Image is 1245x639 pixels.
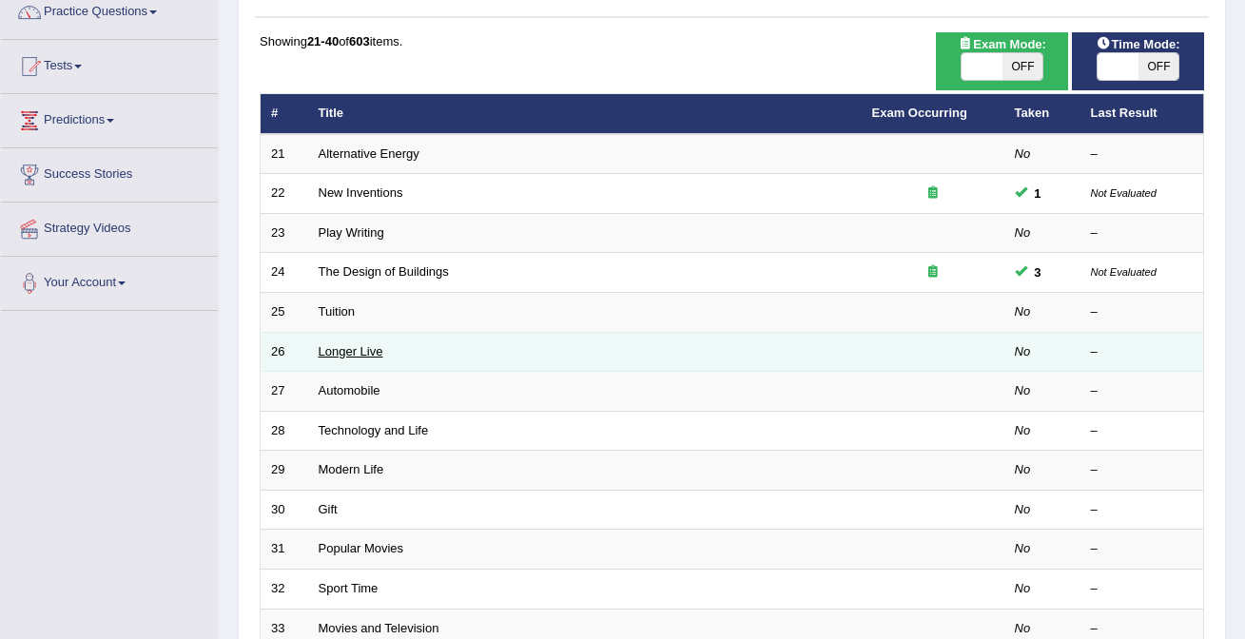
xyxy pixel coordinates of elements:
[1015,462,1031,476] em: No
[1015,423,1031,437] em: No
[1091,187,1157,199] small: Not Evaluated
[261,530,308,570] td: 31
[1027,184,1049,203] span: You can still take this question
[261,451,308,491] td: 29
[319,383,380,397] a: Automobile
[1091,422,1194,440] div: –
[261,411,308,451] td: 28
[1027,262,1049,282] span: You can still take this question
[1,148,218,196] a: Success Stories
[319,423,429,437] a: Technology and Life
[936,32,1068,90] div: Show exams occurring in exams
[1015,383,1031,397] em: No
[261,490,308,530] td: 30
[872,263,994,281] div: Exam occurring question
[319,344,383,358] a: Longer Live
[1091,145,1194,164] div: –
[261,569,308,609] td: 32
[261,253,308,293] td: 24
[319,185,403,200] a: New Inventions
[1015,304,1031,319] em: No
[308,94,862,134] th: Title
[319,581,379,595] a: Sport Time
[260,32,1204,50] div: Showing of items.
[1,257,218,304] a: Your Account
[307,34,339,48] b: 21-40
[319,264,449,279] a: The Design of Buildings
[1138,53,1179,80] span: OFF
[319,225,384,240] a: Play Writing
[1015,146,1031,161] em: No
[261,134,308,174] td: 21
[872,184,994,203] div: Exam occurring question
[1002,53,1043,80] span: OFF
[1091,224,1194,242] div: –
[261,174,308,214] td: 22
[1015,541,1031,555] em: No
[261,94,308,134] th: #
[1015,344,1031,358] em: No
[261,213,308,253] td: 23
[319,146,419,161] a: Alternative Energy
[1089,34,1188,54] span: Time Mode:
[319,462,384,476] a: Modern Life
[1091,343,1194,361] div: –
[1015,621,1031,635] em: No
[1091,266,1157,278] small: Not Evaluated
[1091,303,1194,321] div: –
[950,34,1053,54] span: Exam Mode:
[1091,580,1194,598] div: –
[261,332,308,372] td: 26
[1080,94,1204,134] th: Last Result
[261,293,308,333] td: 25
[1091,540,1194,558] div: –
[319,502,338,516] a: Gift
[1015,502,1031,516] em: No
[1091,382,1194,400] div: –
[1,40,218,87] a: Tests
[349,34,370,48] b: 603
[1,94,218,142] a: Predictions
[1091,501,1194,519] div: –
[1091,461,1194,479] div: –
[319,621,439,635] a: Movies and Television
[319,541,404,555] a: Popular Movies
[1,203,218,250] a: Strategy Videos
[1004,94,1080,134] th: Taken
[1091,620,1194,638] div: –
[261,372,308,412] td: 27
[319,304,356,319] a: Tuition
[872,106,967,120] a: Exam Occurring
[1015,225,1031,240] em: No
[1015,581,1031,595] em: No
